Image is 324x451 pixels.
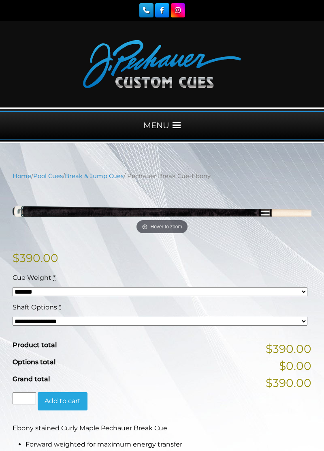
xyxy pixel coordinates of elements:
span: Options total [13,358,55,366]
a: Pool Cues [33,172,63,180]
span: $0.00 [279,357,311,374]
span: Cue Weight [13,274,51,281]
button: Add to cart [38,392,87,411]
nav: Breadcrumb [13,172,311,180]
abbr: required [59,303,61,311]
a: Hover to zoom [13,187,311,236]
span: Shaft Options [13,303,57,311]
bdi: 390.00 [13,251,58,265]
li: Forward weighted for maximum energy transfer [26,440,311,449]
abbr: required [53,274,55,281]
a: Break & Jump Cues [65,172,124,180]
img: Pechauer Custom Cues [83,40,241,88]
p: Ebony stained Curly Maple Pechauer Break Cue [13,423,311,433]
img: pechauer-break-ebony-new.png [13,187,311,236]
span: Grand total [13,375,50,383]
span: $390.00 [266,374,311,391]
span: $ [13,251,19,265]
span: $390.00 [266,340,311,357]
a: Home [13,172,31,180]
input: Product quantity [13,392,36,404]
span: Product total [13,341,57,349]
